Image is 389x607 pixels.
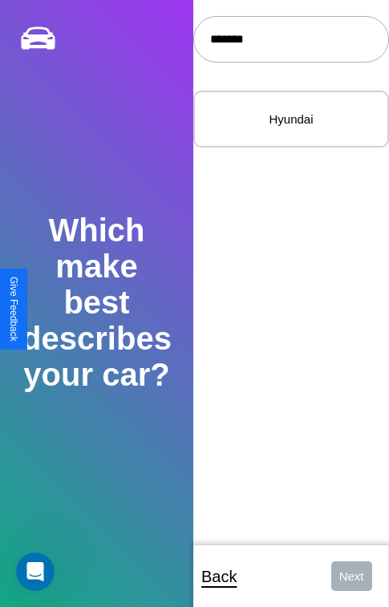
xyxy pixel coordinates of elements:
p: Back [201,562,237,591]
button: Next [331,561,372,591]
p: Hyundai [211,108,371,130]
h2: Which make best describes your car? [19,212,174,393]
iframe: Intercom live chat [16,552,55,591]
div: Give Feedback [8,277,19,342]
